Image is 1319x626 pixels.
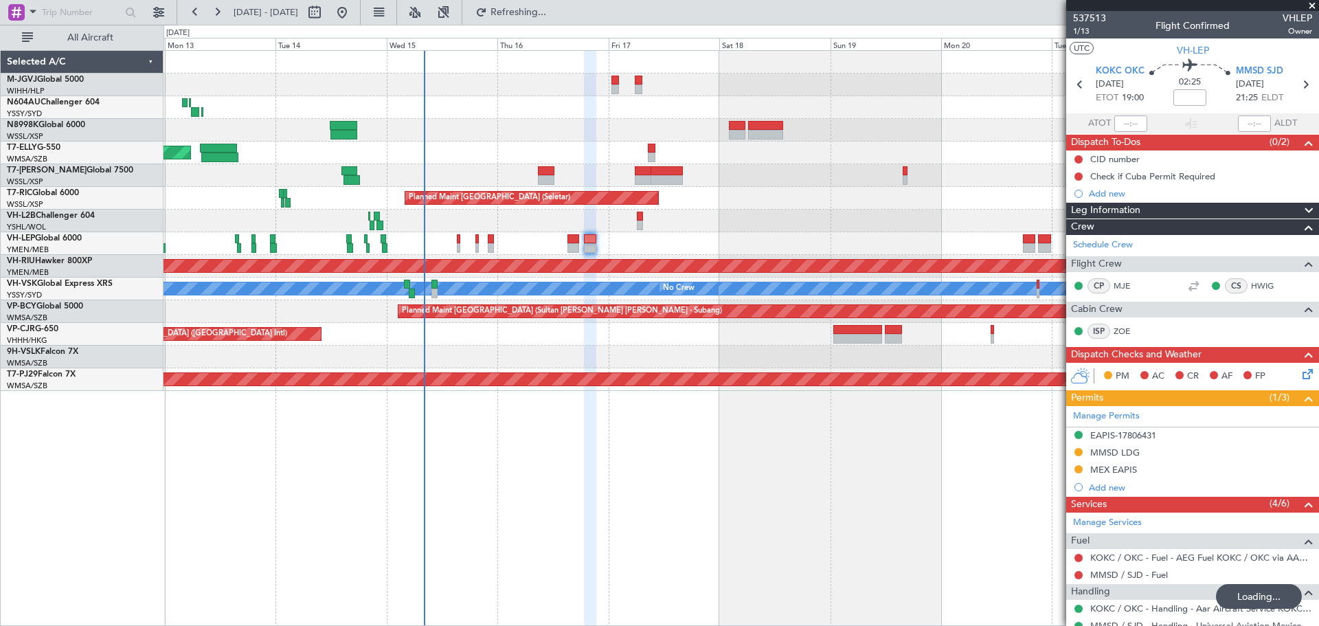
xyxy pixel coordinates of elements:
span: Cabin Crew [1071,302,1123,317]
span: PM [1116,370,1129,383]
span: Crew [1071,219,1094,235]
a: T7-PJ29Falcon 7X [7,370,76,379]
span: 21:25 [1236,91,1258,105]
div: MEX EAPIS [1090,464,1137,476]
div: MMSD LDG [1090,447,1140,458]
div: Add new [1089,482,1312,493]
span: Leg Information [1071,203,1140,219]
a: YSSY/SYD [7,290,42,300]
span: Owner [1283,25,1312,37]
span: T7-PJ29 [7,370,38,379]
div: Sat 18 [719,38,830,50]
div: EAPIS-17806431 [1090,429,1156,441]
span: CR [1187,370,1199,383]
span: T7-ELLY [7,144,37,152]
a: VH-LEPGlobal 6000 [7,234,82,243]
a: M-JGVJGlobal 5000 [7,76,84,84]
a: T7-ELLYG-550 [7,144,60,152]
span: VH-L2B [7,212,36,220]
span: VH-LEP [1177,43,1209,58]
a: WMSA/SZB [7,313,47,323]
span: [DATE] - [DATE] [234,6,298,19]
span: 9H-VSLK [7,348,41,356]
div: [DATE] [166,27,190,39]
span: N604AU [7,98,41,107]
a: WMSA/SZB [7,154,47,164]
a: WMSA/SZB [7,358,47,368]
span: T7-[PERSON_NAME] [7,166,87,175]
a: N8998KGlobal 6000 [7,121,85,129]
a: WSSL/XSP [7,131,43,142]
span: (4/6) [1270,496,1289,511]
a: WSSL/XSP [7,177,43,187]
a: VH-VSKGlobal Express XRS [7,280,113,288]
span: (1/3) [1270,390,1289,405]
a: VH-RIUHawker 800XP [7,257,92,265]
div: Fri 17 [609,38,719,50]
div: Sun 19 [831,38,941,50]
span: VP-BCY [7,302,36,311]
div: CID number [1090,153,1140,165]
a: WIHH/HLP [7,86,45,96]
span: Handling [1071,584,1110,600]
button: All Aircraft [15,27,149,49]
span: N8998K [7,121,38,129]
div: CS [1225,278,1248,293]
a: N604AUChallenger 604 [7,98,100,107]
button: UTC [1070,42,1094,54]
div: Thu 16 [497,38,608,50]
a: KOKC / OKC - Fuel - AEG Fuel KOKC / OKC via AAR (EJ Asia Only) [1090,552,1312,563]
span: All Aircraft [36,33,145,43]
span: 02:25 [1179,76,1201,89]
span: [DATE] [1236,78,1264,91]
a: VH-L2BChallenger 604 [7,212,95,220]
span: Dispatch To-Dos [1071,135,1140,150]
span: MMSD SJD [1236,65,1283,78]
div: Flight Confirmed [1155,19,1230,33]
span: VH-LEP [7,234,35,243]
span: ETOT [1096,91,1118,105]
a: YMEN/MEB [7,245,49,255]
div: ISP [1087,324,1110,339]
div: Planned Maint [GEOGRAPHIC_DATA] (Seletar) [409,188,570,208]
a: WMSA/SZB [7,381,47,391]
span: Services [1071,497,1107,513]
div: Add new [1089,188,1312,199]
span: Dispatch Checks and Weather [1071,347,1202,363]
span: VP-CJR [7,325,35,333]
a: Manage Permits [1073,410,1140,423]
span: Permits [1071,390,1103,406]
a: KOKC / OKC - Handling - Aar Aircraft Service KOKC / OKC [1090,603,1312,614]
span: Refreshing... [490,8,548,17]
div: Mon 13 [165,38,275,50]
a: Schedule Crew [1073,238,1133,252]
div: Mon 20 [941,38,1052,50]
span: Fuel [1071,533,1090,549]
div: Planned Maint [GEOGRAPHIC_DATA] ([GEOGRAPHIC_DATA] Intl) [58,324,287,344]
a: 9H-VSLKFalcon 7X [7,348,78,356]
span: AF [1221,370,1232,383]
div: Tue 21 [1052,38,1162,50]
span: 537513 [1073,11,1106,25]
span: ELDT [1261,91,1283,105]
span: ATOT [1088,117,1111,131]
a: HWIG [1251,280,1282,292]
button: Refreshing... [469,1,552,23]
a: WSSL/XSP [7,199,43,210]
input: Trip Number [42,2,121,23]
span: FP [1255,370,1265,383]
span: T7-RIC [7,189,32,197]
div: No Crew [663,278,695,299]
a: YSSY/SYD [7,109,42,119]
span: VH-RIU [7,257,35,265]
span: (0/2) [1270,135,1289,149]
span: 19:00 [1122,91,1144,105]
a: YSHL/WOL [7,222,46,232]
span: Flight Crew [1071,256,1122,272]
span: [DATE] [1096,78,1124,91]
a: VHHH/HKG [7,335,47,346]
a: T7-[PERSON_NAME]Global 7500 [7,166,133,175]
a: Manage Services [1073,516,1142,530]
input: --:-- [1114,115,1147,132]
span: AC [1152,370,1164,383]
